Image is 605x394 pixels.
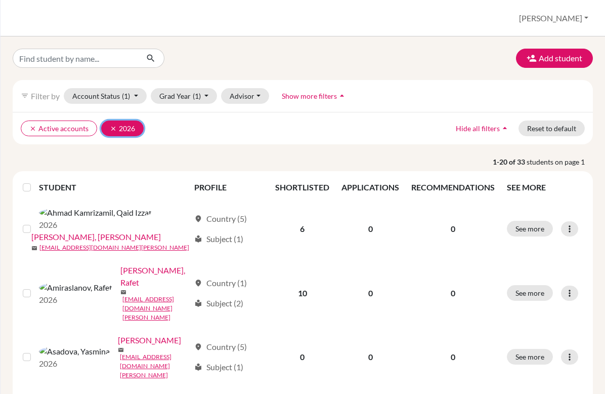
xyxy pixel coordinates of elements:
[405,175,501,200] th: RECOMMENDATIONS
[39,207,152,219] img: Ahmad Kamrizamil, Qaid Izzat
[194,279,202,287] span: location_on
[514,9,593,28] button: [PERSON_NAME]
[39,282,112,294] img: Amiraslanov, Rafet
[118,347,124,353] span: mail
[39,219,152,231] p: 2026
[507,285,553,301] button: See more
[151,88,218,104] button: Grad Year(1)
[493,156,527,167] strong: 1-20 of 33
[269,200,335,258] td: 6
[39,358,110,370] p: 2026
[188,175,270,200] th: PROFILE
[39,345,110,358] img: Asadova, Yasmina
[501,175,589,200] th: SEE MORE
[456,124,500,133] span: Hide all filters
[337,91,347,101] i: arrow_drop_up
[411,223,495,235] p: 0
[507,221,553,237] button: See more
[194,215,202,223] span: location_on
[194,277,247,289] div: Country (1)
[39,294,112,306] p: 2026
[194,299,202,307] span: local_library
[193,92,201,100] span: (1)
[273,88,356,104] button: Show more filtersarrow_drop_up
[120,352,190,380] a: [EMAIL_ADDRESS][DOMAIN_NAME][PERSON_NAME]
[194,213,247,225] div: Country (5)
[282,92,337,100] span: Show more filters
[221,88,269,104] button: Advisor
[194,341,247,353] div: Country (5)
[118,334,181,346] a: [PERSON_NAME]
[269,175,335,200] th: SHORTLISTED
[120,264,190,289] a: [PERSON_NAME], Rafet
[194,233,243,245] div: Subject (1)
[13,49,138,68] input: Find student by name...
[269,328,335,386] td: 0
[21,92,29,100] i: filter_list
[411,287,495,299] p: 0
[194,343,202,351] span: location_on
[518,121,585,136] button: Reset to default
[194,297,243,309] div: Subject (2)
[516,49,593,68] button: Add student
[122,92,130,100] span: (1)
[101,121,144,136] button: clear2026
[120,289,126,295] span: mail
[194,363,202,371] span: local_library
[269,258,335,328] td: 10
[447,121,518,136] button: Hide all filtersarrow_drop_up
[335,200,405,258] td: 0
[29,125,36,132] i: clear
[500,123,510,133] i: arrow_drop_up
[31,245,37,251] span: mail
[122,295,190,322] a: [EMAIL_ADDRESS][DOMAIN_NAME][PERSON_NAME]
[507,349,553,365] button: See more
[335,175,405,200] th: APPLICATIONS
[194,235,202,243] span: local_library
[527,156,593,167] span: students on page 1
[335,258,405,328] td: 0
[64,88,147,104] button: Account Status(1)
[21,121,97,136] button: clearActive accounts
[39,243,189,252] a: [EMAIL_ADDRESS][DOMAIN_NAME][PERSON_NAME]
[110,125,117,132] i: clear
[31,91,60,101] span: Filter by
[31,231,161,243] a: [PERSON_NAME], [PERSON_NAME]
[39,175,188,200] th: STUDENT
[411,351,495,363] p: 0
[194,361,243,373] div: Subject (1)
[335,328,405,386] td: 0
